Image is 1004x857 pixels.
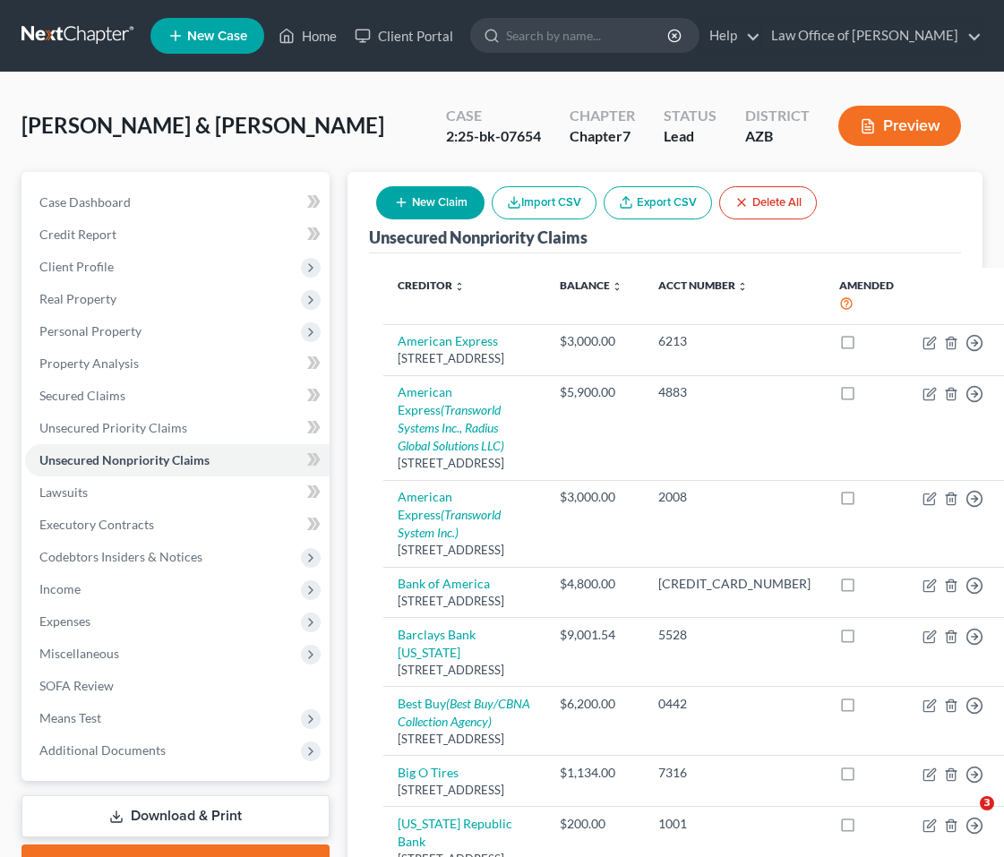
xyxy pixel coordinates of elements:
[560,575,630,593] div: $4,800.00
[398,576,490,591] a: Bank of America
[664,106,717,126] div: Status
[25,670,330,702] a: SOFA Review
[346,20,462,52] a: Client Portal
[980,796,994,810] span: 3
[39,678,114,693] span: SOFA Review
[398,350,531,367] div: [STREET_ADDRESS]
[398,816,512,849] a: [US_STATE] Republic Bank
[39,388,125,403] span: Secured Claims
[612,281,622,292] i: unfold_more
[25,476,330,509] a: Lawsuits
[39,646,119,661] span: Miscellaneous
[560,332,630,350] div: $3,000.00
[446,106,541,126] div: Case
[25,509,330,541] a: Executory Contracts
[187,30,247,43] span: New Case
[398,333,498,348] a: American Express
[25,444,330,476] a: Unsecured Nonpriority Claims
[39,517,154,532] span: Executory Contracts
[719,186,817,219] button: Delete All
[446,126,541,147] div: 2:25-bk-07654
[570,106,635,126] div: Chapter
[658,488,811,506] div: 2008
[39,323,142,339] span: Personal Property
[658,695,811,713] div: 0442
[25,412,330,444] a: Unsecured Priority Claims
[560,279,622,292] a: Balance unfold_more
[762,20,982,52] a: Law Office of [PERSON_NAME]
[570,126,635,147] div: Chapter
[39,742,166,758] span: Additional Documents
[398,489,501,540] a: American Express(Transworld System Inc.)
[664,126,717,147] div: Lead
[398,731,531,748] div: [STREET_ADDRESS]
[398,696,530,729] a: Best Buy(Best Buy/CBNA Collection Agency)
[398,455,531,472] div: [STREET_ADDRESS]
[398,279,465,292] a: Creditor unfold_more
[39,549,202,564] span: Codebtors Insiders & Notices
[39,291,116,306] span: Real Property
[398,627,476,660] a: Barclays Bank [US_STATE]
[658,383,811,401] div: 4883
[700,20,760,52] a: Help
[398,765,459,780] a: Big O Tires
[398,696,530,729] i: (Best Buy/CBNA Collection Agency)
[398,384,504,453] a: American Express(Transworld Systems Inc., Radius Global Solutions LLC)
[838,106,961,146] button: Preview
[39,356,139,371] span: Property Analysis
[39,613,90,629] span: Expenses
[745,106,810,126] div: District
[21,112,384,138] span: [PERSON_NAME] & [PERSON_NAME]
[454,281,465,292] i: unfold_more
[560,815,630,833] div: $200.00
[39,194,131,210] span: Case Dashboard
[25,380,330,412] a: Secured Claims
[737,281,748,292] i: unfold_more
[39,227,116,242] span: Credit Report
[943,796,986,839] iframe: Intercom live chat
[39,484,88,500] span: Lawsuits
[745,126,810,147] div: AZB
[492,186,596,219] button: Import CSV
[604,186,712,219] a: Export CSV
[39,581,81,596] span: Income
[376,186,485,219] button: New Claim
[398,402,504,453] i: (Transworld Systems Inc., Radius Global Solutions LLC)
[21,795,330,837] a: Download & Print
[39,452,210,467] span: Unsecured Nonpriority Claims
[560,764,630,782] div: $1,134.00
[658,575,811,593] div: [CREDIT_CARD_NUMBER]
[39,420,187,435] span: Unsecured Priority Claims
[658,626,811,644] div: 5528
[825,268,908,324] th: Amended
[270,20,346,52] a: Home
[398,542,531,559] div: [STREET_ADDRESS]
[398,593,531,610] div: [STREET_ADDRESS]
[369,227,588,248] div: Unsecured Nonpriority Claims
[658,815,811,833] div: 1001
[398,662,531,679] div: [STREET_ADDRESS]
[560,383,630,401] div: $5,900.00
[560,488,630,506] div: $3,000.00
[622,127,631,144] span: 7
[39,710,101,725] span: Means Test
[658,279,748,292] a: Acct Number unfold_more
[560,626,630,644] div: $9,001.54
[658,332,811,350] div: 6213
[560,695,630,713] div: $6,200.00
[25,186,330,219] a: Case Dashboard
[25,347,330,380] a: Property Analysis
[25,219,330,251] a: Credit Report
[658,764,811,782] div: 7316
[39,259,114,274] span: Client Profile
[398,782,531,799] div: [STREET_ADDRESS]
[506,19,670,52] input: Search by name...
[398,507,501,540] i: (Transworld System Inc.)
